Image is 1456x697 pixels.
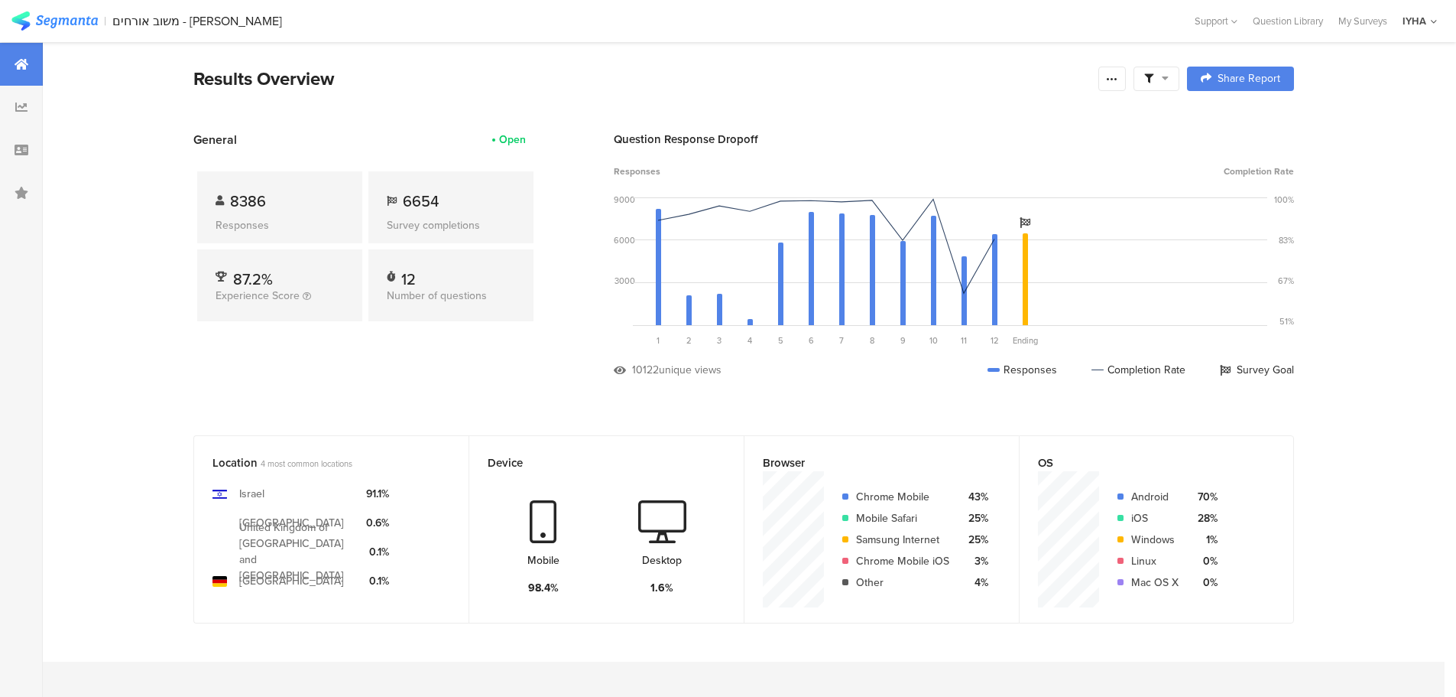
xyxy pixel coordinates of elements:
span: 1 [657,334,660,347]
div: Completion Rate [1091,362,1185,378]
div: 28% [1191,510,1218,526]
div: [GEOGRAPHIC_DATA] [239,573,344,589]
div: Mobile Safari [856,510,949,526]
div: Mobile [527,552,559,568]
div: Responses [216,217,344,233]
div: 6000 [614,234,635,246]
div: 10122 [632,362,659,378]
div: 91.1% [366,486,389,502]
div: IYHA [1402,14,1426,28]
div: Chrome Mobile iOS [856,553,949,569]
span: 12 [991,334,999,347]
div: 4% [961,575,988,591]
div: Linux [1131,553,1179,569]
span: General [193,131,237,148]
div: OS [1038,454,1250,471]
div: 0.1% [366,573,389,589]
span: Share Report [1218,73,1280,84]
span: 10 [929,334,938,347]
div: משוב אורחים - [PERSON_NAME] [112,14,282,28]
div: Responses [987,362,1057,378]
div: 98.4% [528,580,559,596]
div: Other [856,575,949,591]
div: United Kingdom of [GEOGRAPHIC_DATA] and [GEOGRAPHIC_DATA] [239,519,354,584]
span: Responses [614,164,660,178]
div: 3000 [615,275,635,287]
img: segmanta logo [11,11,98,31]
div: Support [1195,9,1237,33]
div: Open [499,132,526,148]
div: unique views [659,362,722,378]
div: Device [488,454,700,471]
div: 0.6% [366,515,389,531]
span: Experience Score [216,288,300,304]
div: Desktop [642,552,682,568]
span: 8 [870,334,874,347]
span: 87.2% [233,268,273,291]
div: Results Overview [193,65,1091,93]
div: 3% [961,553,988,569]
div: 25% [961,532,988,548]
div: 67% [1278,275,1294,287]
a: My Surveys [1331,14,1395,28]
div: 43% [961,489,988,505]
div: Israel [239,486,264,502]
span: 5 [778,334,783,347]
div: Mac OS X [1131,575,1179,591]
div: 83% [1279,234,1294,246]
span: 9 [900,334,906,347]
div: 70% [1191,489,1218,505]
div: Location [212,454,425,471]
div: | [104,12,106,30]
span: 6 [809,334,814,347]
span: Completion Rate [1224,164,1294,178]
div: iOS [1131,510,1179,526]
span: 4 most common locations [261,458,352,470]
div: Question Response Dropoff [614,131,1294,148]
span: 4 [747,334,752,347]
span: 6654 [403,190,439,213]
div: 12 [401,268,416,283]
span: 3 [717,334,722,347]
span: 8386 [230,190,266,213]
div: 9000 [614,194,635,206]
div: 25% [961,510,988,526]
div: 100% [1274,194,1294,206]
div: Android [1131,489,1179,505]
div: Survey completions [387,217,515,233]
div: Browser [763,454,975,471]
div: Samsung Internet [856,532,949,548]
div: Chrome Mobile [856,489,949,505]
a: Question Library [1245,14,1331,28]
div: Windows [1131,532,1179,548]
div: 0.1% [366,544,389,560]
span: 11 [961,334,967,347]
i: Survey Goal [1020,217,1030,228]
div: 1.6% [650,580,673,596]
span: 7 [839,334,844,347]
div: Survey Goal [1220,362,1294,378]
div: [GEOGRAPHIC_DATA] [239,515,344,531]
div: Ending [1010,334,1040,347]
div: 51% [1279,315,1294,327]
span: Number of questions [387,288,487,304]
div: 0% [1191,553,1218,569]
span: 2 [686,334,692,347]
div: 1% [1191,532,1218,548]
div: 0% [1191,575,1218,591]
